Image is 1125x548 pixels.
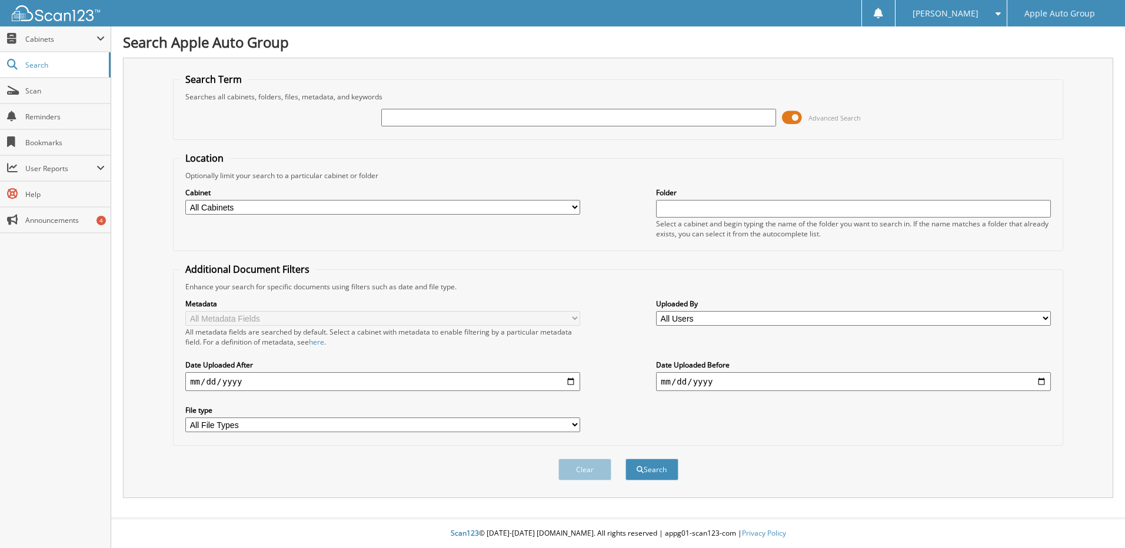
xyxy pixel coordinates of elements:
div: Select a cabinet and begin typing the name of the folder you want to search in. If the name match... [656,219,1051,239]
img: scan123-logo-white.svg [12,5,100,21]
legend: Search Term [179,73,248,86]
div: Optionally limit your search to a particular cabinet or folder [179,171,1057,181]
button: Clear [558,459,611,480]
legend: Location [179,152,229,165]
legend: Additional Document Filters [179,263,315,276]
label: Uploaded By [656,299,1051,309]
a: here [309,337,324,347]
span: Search [25,60,103,70]
span: Apple Auto Group [1024,10,1095,17]
span: Advanced Search [808,113,861,122]
label: Metadata [185,299,580,309]
label: Cabinet [185,188,580,198]
div: © [DATE]-[DATE] [DOMAIN_NAME]. All rights reserved | appg01-scan123-com | [111,519,1125,548]
span: Reminders [25,112,105,122]
span: Help [25,189,105,199]
div: Searches all cabinets, folders, files, metadata, and keywords [179,92,1057,102]
label: Date Uploaded After [185,360,580,370]
span: Scan [25,86,105,96]
span: Cabinets [25,34,96,44]
label: Folder [656,188,1051,198]
a: Privacy Policy [742,528,786,538]
input: end [656,372,1051,391]
div: Enhance your search for specific documents using filters such as date and file type. [179,282,1057,292]
input: start [185,372,580,391]
span: Bookmarks [25,138,105,148]
span: User Reports [25,163,96,173]
div: 4 [96,216,106,225]
h1: Search Apple Auto Group [123,32,1113,52]
span: Scan123 [451,528,479,538]
span: Announcements [25,215,105,225]
label: Date Uploaded Before [656,360,1051,370]
div: All metadata fields are searched by default. Select a cabinet with metadata to enable filtering b... [185,327,580,347]
label: File type [185,405,580,415]
button: Search [625,459,678,480]
span: [PERSON_NAME] [913,10,978,17]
